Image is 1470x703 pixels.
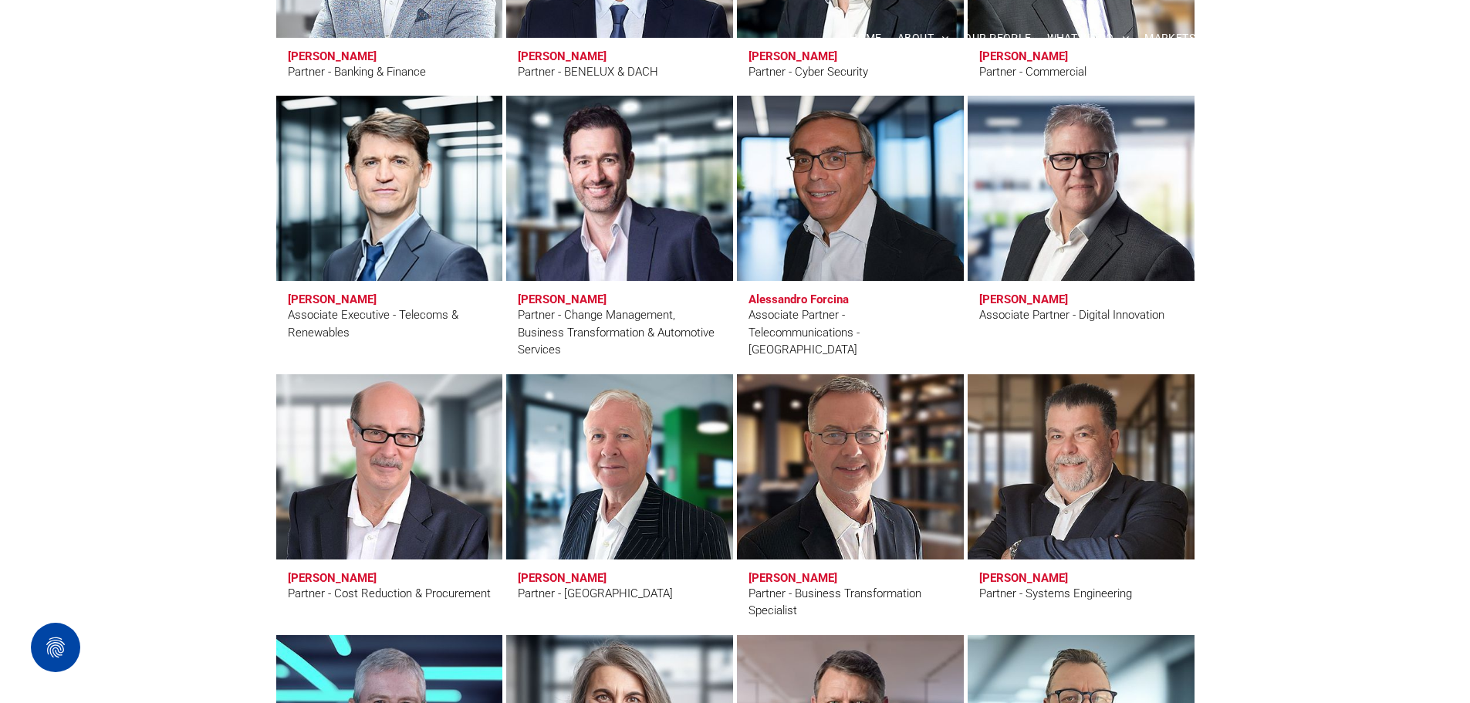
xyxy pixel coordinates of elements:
[518,585,673,603] div: Partner - [GEOGRAPHIC_DATA]
[518,292,607,306] h3: [PERSON_NAME]
[288,571,377,585] h3: [PERSON_NAME]
[968,96,1195,281] a: Mike Hodgson | Associate Partner - Digital Innovation
[1308,26,1374,50] a: INSIGHTS
[288,306,492,341] div: Associate Executive - Telecoms & Renewables
[749,571,837,585] h3: [PERSON_NAME]
[518,571,607,585] h3: [PERSON_NAME]
[979,585,1132,603] div: Partner - Systems Engineering
[1218,26,1308,50] a: CASE STUDIES
[730,369,970,565] a: Phil Laws | Partner - Business Transformation Specialist
[60,22,204,66] img: Go to Homepage
[890,26,957,50] a: ABOUT
[506,374,733,559] a: Andrew Kinnear | Partner - Africa | Cambridge Management Consulting
[979,292,1068,306] h3: [PERSON_NAME]
[749,292,852,306] h3: Alessandro Forcina
[842,26,890,50] a: HOME
[979,306,1164,324] div: Associate Partner - Digital Innovation
[968,374,1195,559] a: Mark Putt | Partner - Systems Engineering | Cambridge Management Consulting
[1039,26,1137,50] a: WHAT WE DO
[956,26,1039,50] a: OUR PEOPLE
[288,292,377,306] h3: [PERSON_NAME]
[60,24,204,40] a: Your Business Transformed | Cambridge Management Consulting
[288,585,491,603] div: Partner - Cost Reduction & Procurement
[1137,26,1218,50] a: MARKETS
[518,306,721,359] div: Partner - Change Management, Business Transformation & Automotive Services
[749,306,952,359] div: Associate Partner - Telecommunications - [GEOGRAPHIC_DATA]
[737,96,964,281] a: Alessandro Forcina | Cambridge Management Consulting
[979,571,1068,585] h3: [PERSON_NAME]
[1374,26,1439,50] a: CONTACT
[276,374,503,559] a: Procurement | Simon Jones | Partner - Cost Reduction & Procurement
[749,585,952,620] div: Partner - Business Transformation Specialist
[276,96,503,281] a: John Edwards | Associate Executive - Telecoms & Renewables
[506,96,733,281] a: Daniel Fitzsimmons | Partner - Change Management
